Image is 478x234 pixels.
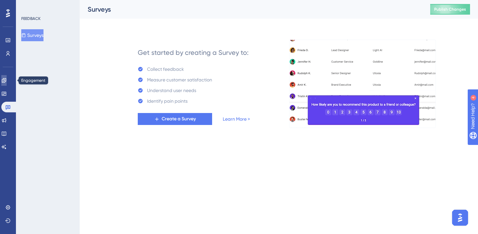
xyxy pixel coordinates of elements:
div: FEEDBACK [21,16,40,21]
div: Understand user needs [147,86,196,94]
div: 4 [46,3,48,9]
span: Create a Survey [162,115,196,123]
div: Collect feedback [147,65,184,73]
button: Create a Survey [138,113,212,125]
span: Need Help? [16,2,41,10]
div: Measure customer satisfaction [147,76,212,84]
div: Identify pain points [147,97,188,105]
a: Learn More > [223,115,250,123]
div: Get started by creating a Survey to: [138,48,249,57]
img: b81bf5b5c10d0e3e90f664060979471a.gif [289,40,436,128]
div: Surveys [88,5,414,14]
button: Publish Changes [430,4,470,15]
button: Surveys [21,29,43,41]
iframe: UserGuiding AI Assistant Launcher [450,208,470,228]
